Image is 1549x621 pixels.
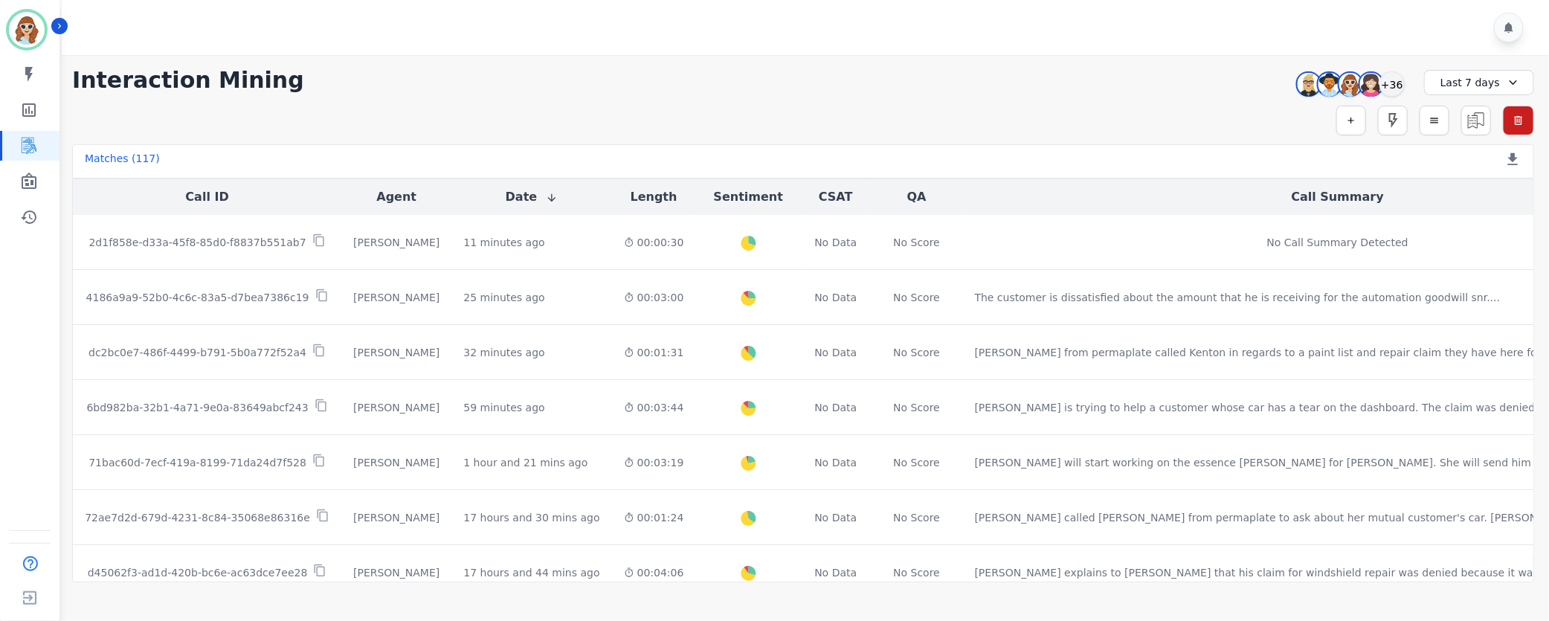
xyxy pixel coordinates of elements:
p: 4186a9a9-52b0-4c6c-83a5-d7bea7386c19 [86,290,309,305]
div: The customer is dissatisfied about the amount that he is receiving for the automation goodwill sn... [975,290,1501,305]
div: [PERSON_NAME] [353,565,439,580]
div: 00:01:24 [624,510,684,525]
div: Last 7 days [1424,70,1534,95]
div: 00:03:00 [624,290,684,305]
div: No Score [893,565,940,580]
div: [PERSON_NAME] [353,290,439,305]
div: Matches ( 117 ) [85,151,160,172]
div: No Score [893,455,940,470]
div: No Data [813,235,859,250]
p: 2d1f858e-d33a-45f8-85d0-f8837b551ab7 [88,235,306,250]
div: [PERSON_NAME] [353,510,439,525]
div: [PERSON_NAME] [353,455,439,470]
div: 00:04:06 [624,565,684,580]
div: No Score [893,345,940,360]
div: 1 hour and 21 mins ago [463,455,587,470]
h1: Interaction Mining [72,67,304,94]
div: No Data [813,455,859,470]
div: No Score [893,290,940,305]
p: 72ae7d2d-679d-4231-8c84-35068e86316e [85,510,310,525]
div: [PERSON_NAME] [353,400,439,415]
div: 00:03:44 [624,400,684,415]
button: Call ID [185,188,228,206]
div: 25 minutes ago [463,290,544,305]
div: 00:03:19 [624,455,684,470]
p: 71bac60d-7ecf-419a-8199-71da24d7f528 [88,455,306,470]
button: Call Summary [1292,188,1384,206]
button: QA [907,188,927,206]
div: [PERSON_NAME] [353,345,439,360]
button: Sentiment [714,188,783,206]
div: 17 hours and 44 mins ago [463,565,599,580]
p: 6bd982ba-32b1-4a71-9e0a-83649abcf243 [86,400,308,415]
div: No Data [813,510,859,525]
div: 32 minutes ago [463,345,544,360]
button: Date [506,188,558,206]
div: 11 minutes ago [463,235,544,250]
button: Length [631,188,677,206]
div: No Data [813,290,859,305]
div: 59 minutes ago [463,400,544,415]
div: 00:01:31 [624,345,684,360]
p: d45062f3-ad1d-420b-bc6e-ac63dce7ee28 [88,565,308,580]
div: 00:00:30 [624,235,684,250]
button: Agent [376,188,416,206]
div: No Data [813,345,859,360]
div: No Score [893,400,940,415]
div: No Data [813,400,859,415]
div: No Score [893,510,940,525]
div: 17 hours and 30 mins ago [463,510,599,525]
img: Bordered avatar [9,12,45,48]
div: +36 [1379,71,1405,97]
button: CSAT [819,188,853,206]
div: No Data [813,565,859,580]
div: [PERSON_NAME] [353,235,439,250]
div: No Score [893,235,940,250]
p: dc2bc0e7-486f-4499-b791-5b0a772f52a4 [88,345,306,360]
